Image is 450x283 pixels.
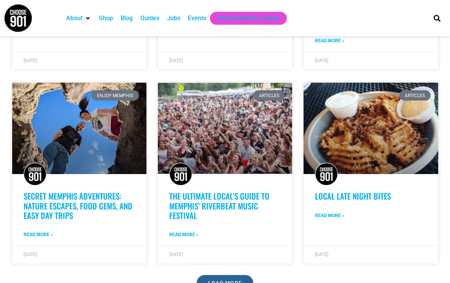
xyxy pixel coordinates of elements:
span: [DATE] [169,252,183,257]
span: [DATE] [24,58,37,63]
a: Guides [140,14,159,23]
img: Choose901 [24,163,46,185]
span: [DATE] [315,58,328,63]
img: Choose901 [315,163,338,185]
a: Read more about Local Late Night Bites [315,212,344,219]
a: Local Late Night Bites [315,190,391,202]
a: Get Choose901 Emails [218,14,279,23]
a: Blog [121,14,133,23]
a: Read more about The Ultimate Local’s Guide to Memphis’ Riverbeat Music Festival [169,231,199,238]
a: Read more about Secret Memphis Adventures: Nature Escapes, Food Gems, and Easy Day Trips [24,231,53,238]
a: Shop [99,14,113,23]
div: Enjoy Memphis [92,90,139,100]
div: Search [431,12,443,24]
a: The Ultimate Local’s Guide to Memphis’ Riverbeat Music Festival [169,190,269,221]
span: [DATE] [24,252,37,257]
a: Two people are looking down into a heart-shaped hole in the ground, with blue sky and clouds abov... [12,83,146,174]
span: [DATE] [315,252,328,257]
span: [DATE] [169,58,183,63]
a: Read more about Memphis Celebrates AAPI Heritage Month: Your Guide to Fun and Festivities! [315,37,344,44]
a: About [66,14,83,23]
nav: Main nav [62,12,421,25]
a: Events [188,14,206,23]
div: Articles [253,90,285,100]
div: About [62,12,95,25]
img: Choose901 [169,163,192,185]
a: Secret Memphis Adventures: Nature Escapes, Food Gems, and Easy Day Trips [24,190,132,221]
a: Jobs [167,14,180,23]
div: Articles [399,90,431,100]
